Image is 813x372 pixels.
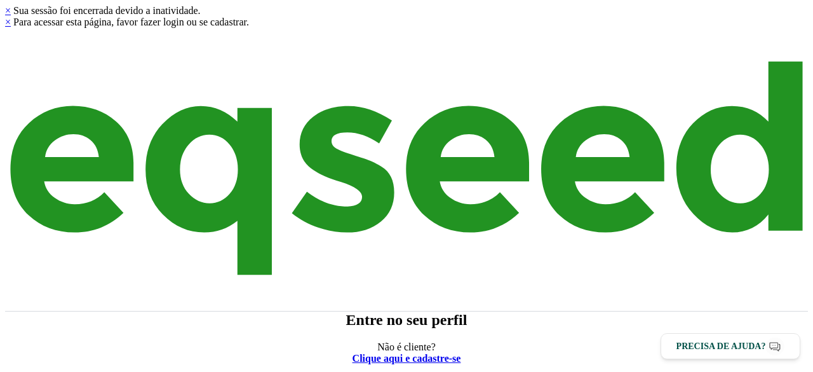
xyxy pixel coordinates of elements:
[353,353,461,364] a: Clique aqui e cadastre-se
[5,5,11,16] a: ×
[5,5,808,17] div: Sua sessão foi encerrada devido a inatividade.
[5,34,808,302] img: EqSeed Logo
[5,341,808,364] p: Não é cliente?
[5,312,808,329] h2: Entre no seu perfil
[5,17,11,27] a: ×
[5,17,808,28] div: Para acessar esta página, favor fazer login ou se cadastrar.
